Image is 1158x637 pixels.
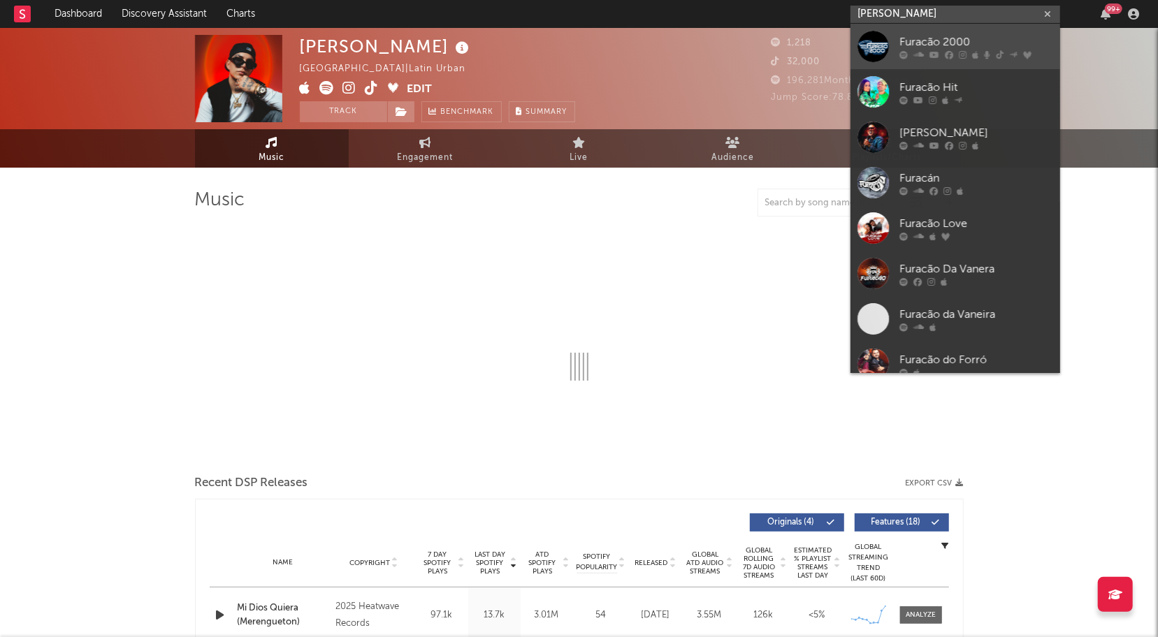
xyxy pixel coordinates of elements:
div: [PERSON_NAME] [899,124,1053,141]
span: Global Rolling 7D Audio Streams [740,546,779,580]
div: Furacão da Vaneira [899,306,1053,323]
span: Recent DSP Releases [195,475,308,492]
div: Furacán [899,170,1053,186]
div: Furacão Da Vanera [899,261,1053,277]
input: Search by song name or URL [758,198,906,209]
span: 196,281 Monthly Listeners [772,76,910,85]
span: Estimated % Playlist Streams Last Day [794,546,832,580]
div: Name [238,557,329,568]
a: Benchmark [421,101,502,122]
button: Originals(4) [750,513,844,532]
a: Furacão Da Vanera [851,251,1060,296]
div: [DATE] [632,608,679,622]
div: 3.01M [524,608,570,622]
span: Engagement [398,149,454,166]
button: Summary [509,101,575,122]
a: Furacão Love [851,205,1060,251]
div: Furacão do Forró [899,351,1053,368]
div: 2025 Heatwave Records [335,599,412,632]
span: Music [259,149,284,166]
a: Playlists/Charts [810,129,964,168]
span: Features ( 18 ) [864,518,928,527]
div: Furacão Hit [899,79,1053,96]
span: ATD Spotify Plays [524,550,561,576]
button: Edit [407,81,433,98]
span: Spotify Popularity [576,552,617,573]
div: Furacão 2000 [899,34,1053,50]
span: 7 Day Spotify Plays [419,550,456,576]
button: Features(18) [855,513,949,532]
button: Track [300,101,387,122]
div: Furacão Love [899,215,1053,232]
span: Last Day Spotify Plays [472,550,509,576]
div: <5% [794,608,841,622]
a: Furacán [851,160,1060,205]
div: 54 [577,608,625,622]
span: Summary [526,108,567,116]
a: Music [195,129,349,168]
div: [GEOGRAPHIC_DATA] | Latin Urban [300,61,482,78]
a: [PERSON_NAME] [851,115,1060,160]
div: 3.55M [686,608,733,622]
div: 99 + [1105,3,1122,14]
span: Originals ( 4 ) [759,518,823,527]
a: Furacão 2000 [851,24,1060,69]
span: Jump Score: 78.8 [772,93,854,102]
div: 126k [740,608,787,622]
a: Engagement [349,129,502,168]
span: Benchmark [441,104,494,121]
input: Search for artists [851,6,1060,23]
span: 32,000 [772,57,820,66]
button: Export CSV [906,479,964,488]
a: Mi Dios Quiera (Merengueton) [238,601,329,629]
span: Audience [711,149,754,166]
a: Furacão da Vaneira [851,296,1060,342]
a: Furacão Hit [851,69,1060,115]
div: 97.1k [419,608,465,622]
div: Global Streaming Trend (Last 60D) [848,542,890,584]
div: [PERSON_NAME] [300,35,473,58]
button: 99+ [1101,8,1110,20]
span: Copyright [349,559,390,567]
div: 13.7k [472,608,517,622]
span: Global ATD Audio Streams [686,550,725,576]
a: Live [502,129,656,168]
a: Audience [656,129,810,168]
span: 1,218 [772,38,812,47]
a: Furacão do Forró [851,342,1060,387]
span: Released [635,559,668,567]
span: Live [570,149,588,166]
